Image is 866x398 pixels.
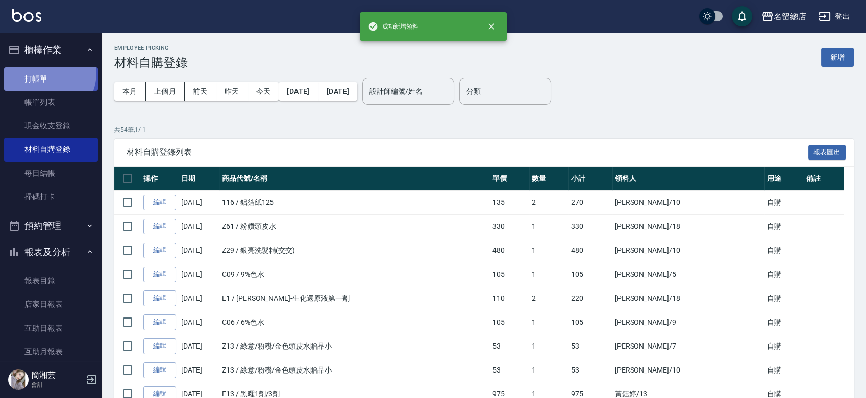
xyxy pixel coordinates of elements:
[318,82,357,101] button: [DATE]
[248,82,279,101] button: 今天
[179,262,219,286] td: [DATE]
[490,167,529,191] th: 單價
[179,286,219,310] td: [DATE]
[764,286,804,310] td: 自購
[568,286,612,310] td: 220
[490,334,529,358] td: 53
[216,82,248,101] button: 昨天
[764,191,804,215] td: 自購
[612,191,764,215] td: [PERSON_NAME] /10
[612,334,764,358] td: [PERSON_NAME] /7
[764,334,804,358] td: 自購
[141,167,179,191] th: 操作
[4,293,98,316] a: 店家日報表
[4,37,98,63] button: 櫃檯作業
[4,67,98,91] a: 打帳單
[31,370,83,380] h5: 簡湘芸
[219,334,490,358] td: Z13 / 綠意/粉穳/金色頭皮水贈品小
[529,262,568,286] td: 1
[490,310,529,334] td: 105
[490,215,529,238] td: 330
[774,10,806,23] div: 名留總店
[732,6,752,26] button: save
[143,243,176,258] a: 編輯
[114,125,854,135] p: 共 54 筆, 1 / 1
[12,9,41,22] img: Logo
[4,114,98,138] a: 現金收支登錄
[529,286,568,310] td: 2
[143,267,176,282] a: 編輯
[490,358,529,382] td: 53
[4,340,98,363] a: 互助月報表
[4,269,98,293] a: 報表目錄
[490,286,529,310] td: 110
[568,215,612,238] td: 330
[529,215,568,238] td: 1
[114,82,146,101] button: 本月
[279,82,318,101] button: [DATE]
[529,238,568,262] td: 1
[568,238,612,262] td: 480
[179,358,219,382] td: [DATE]
[179,191,219,215] td: [DATE]
[8,369,29,390] img: Person
[764,215,804,238] td: 自購
[143,338,176,354] a: 編輯
[612,262,764,286] td: [PERSON_NAME] /5
[764,238,804,262] td: 自購
[31,380,83,389] p: 會計
[179,310,219,334] td: [DATE]
[612,358,764,382] td: [PERSON_NAME] /10
[219,167,490,191] th: 商品代號/名稱
[814,7,854,26] button: 登出
[764,358,804,382] td: 自購
[612,215,764,238] td: [PERSON_NAME] /18
[529,191,568,215] td: 2
[219,310,490,334] td: C06 / 6%色水
[179,167,219,191] th: 日期
[490,238,529,262] td: 480
[4,213,98,239] button: 預約管理
[4,138,98,161] a: 材料自購登錄
[219,358,490,382] td: Z13 / 綠意/粉穳/金色頭皮水贈品小
[764,262,804,286] td: 自購
[808,145,846,161] button: 報表匯出
[127,147,808,157] span: 材料自購登錄列表
[529,167,568,191] th: 數量
[480,15,503,38] button: close
[179,334,219,358] td: [DATE]
[114,45,188,51] h2: Employee Picking
[4,185,98,208] a: 掃碼打卡
[568,310,612,334] td: 105
[143,290,176,306] a: 編輯
[4,91,98,114] a: 帳單列表
[612,310,764,334] td: [PERSON_NAME] /9
[143,195,176,210] a: 編輯
[368,21,419,32] span: 成功新增領料
[490,262,529,286] td: 105
[219,215,490,238] td: Z61 / 粉鑽頭皮水
[143,314,176,330] a: 編輯
[821,48,854,67] button: 新增
[808,147,846,156] a: 報表匯出
[804,167,843,191] th: 備註
[143,362,176,378] a: 編輯
[219,286,490,310] td: E1 / [PERSON_NAME]-生化還原液第一劑
[146,82,185,101] button: 上個月
[568,191,612,215] td: 270
[612,286,764,310] td: [PERSON_NAME] /18
[179,238,219,262] td: [DATE]
[4,316,98,340] a: 互助日報表
[568,358,612,382] td: 53
[143,219,176,234] a: 編輯
[4,162,98,185] a: 每日結帳
[612,238,764,262] td: [PERSON_NAME] /10
[757,6,810,27] button: 名留總店
[179,215,219,238] td: [DATE]
[219,238,490,262] td: Z29 / 銀亮洗髮精(交交)
[821,52,854,62] a: 新增
[219,262,490,286] td: C09 / 9%色水
[568,167,612,191] th: 小計
[219,191,490,215] td: 116 / 鋁箔紙125
[4,239,98,266] button: 報表及分析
